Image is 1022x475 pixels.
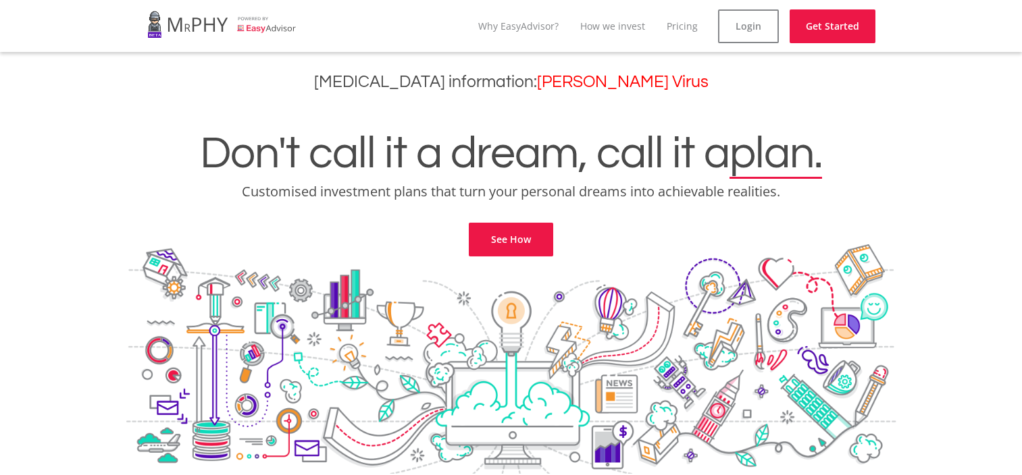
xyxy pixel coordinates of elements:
[10,182,1012,201] p: Customised investment plans that turn your personal dreams into achievable realities.
[478,20,559,32] a: Why EasyAdvisor?
[537,74,709,90] a: [PERSON_NAME] Virus
[730,131,822,177] span: plan.
[10,72,1012,92] h3: [MEDICAL_DATA] information:
[469,223,553,256] a: See How
[718,9,779,43] a: Login
[667,20,698,32] a: Pricing
[580,20,645,32] a: How we invest
[10,131,1012,177] h1: Don't call it a dream, call it a
[790,9,875,43] a: Get Started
